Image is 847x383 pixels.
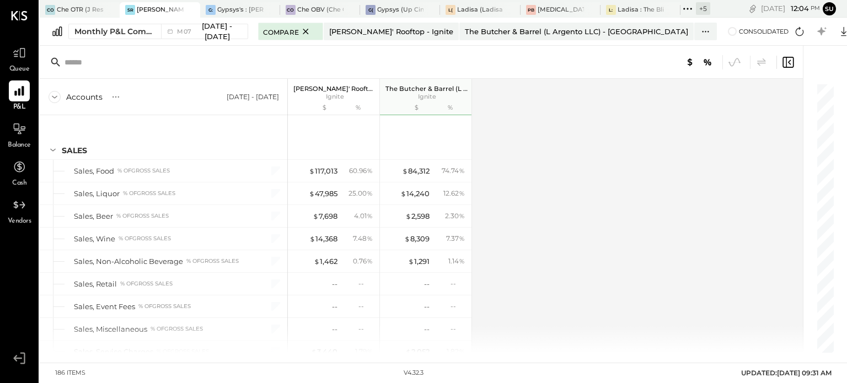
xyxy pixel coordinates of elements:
[451,324,465,333] div: --
[443,188,465,198] div: 12.62
[116,212,169,220] div: % of GROSS SALES
[74,211,113,222] div: Sales, Beer
[332,324,337,335] div: --
[349,188,373,198] div: 25.00
[125,5,135,15] div: SR
[459,211,465,220] span: %
[311,347,337,357] div: 3,440
[12,179,26,188] span: Cash
[1,42,38,74] a: Queue
[309,188,337,199] div: 47,985
[538,6,584,14] div: [MEDICAL_DATA] (JSI LLC) - Ignite
[217,6,264,14] div: Gypsys's : [PERSON_NAME] on the levee
[459,256,465,265] span: %
[739,28,789,35] span: Consolidated
[448,256,465,266] div: 1.14
[311,347,317,356] span: $
[451,279,465,288] div: --
[459,347,465,355] span: %
[367,166,373,175] span: %
[74,324,147,335] div: Sales, Miscellaneous
[353,234,373,244] div: 7.48
[358,324,373,333] div: --
[297,6,344,14] div: Che OBV (Che OBV LLC) - Ignite
[74,234,115,244] div: Sales, Wine
[293,104,337,112] div: $
[309,166,315,175] span: $
[424,324,430,335] div: --
[358,279,373,288] div: --
[405,347,430,357] div: 2,052
[377,6,423,14] div: Gypsys (Up Cincinnati LLC) - Ignite
[367,211,373,220] span: %
[117,167,170,175] div: % of GROSS SALES
[366,5,376,15] div: G(
[74,301,135,312] div: Sales, Event Fees
[811,4,820,12] span: pm
[741,369,832,377] span: UPDATED: [DATE] 09:31 AM
[1,80,38,112] a: P&L
[13,103,26,112] span: P&L
[74,279,117,289] div: Sales, Retail
[400,188,430,199] div: 14,240
[451,301,465,311] div: --
[55,369,85,377] div: 186 items
[457,6,503,14] div: Ladisa (Ladisa Corp.) - Ignite
[62,145,87,156] div: SALES
[402,166,430,176] div: 84,312
[263,26,299,37] span: Compare
[618,6,664,14] div: Ladisa : The Blind Pig
[74,26,154,37] div: Monthly P&L Comparison
[1,118,38,150] a: Balance
[9,64,30,74] span: Queue
[367,188,373,197] span: %
[787,3,809,14] span: 12 : 04
[459,188,465,197] span: %
[309,189,315,198] span: $
[138,303,191,310] div: % of GROSS SALES
[358,301,373,311] div: --
[442,166,465,176] div: 74.74
[177,29,194,35] span: M07
[8,141,31,150] span: Balance
[313,212,319,220] span: $
[445,211,465,221] div: 2.30
[823,2,836,15] button: su
[332,279,337,289] div: --
[459,166,465,175] span: %
[1,195,38,226] a: Vendors
[349,166,373,176] div: 60.96
[293,85,376,93] p: [PERSON_NAME]' Rooftop
[314,256,337,267] div: 1,462
[404,369,423,377] div: v 4.32.3
[1,157,38,188] a: Cash
[446,234,465,244] div: 7.37
[309,234,337,244] div: 14,368
[408,256,430,267] div: 1,291
[367,234,373,242] span: %
[385,85,468,93] p: The Butcher & Barrel (L Argento LLC)
[197,21,238,41] span: [DATE] - [DATE]
[354,211,373,221] div: 4.01
[314,257,320,266] span: $
[45,5,55,15] div: CO
[157,348,209,355] div: % of GROSS SALES
[68,24,248,39] button: Monthly P&L Comparison M07[DATE] - [DATE]
[446,5,455,15] div: L(
[696,2,710,15] div: + 5
[367,347,373,355] span: %
[402,166,408,175] span: $
[8,217,31,226] span: Vendors
[227,92,279,101] div: [DATE] - [DATE]
[286,5,296,15] div: CO
[405,347,411,356] span: $
[432,104,468,112] div: %
[123,190,175,197] div: % of GROSS SALES
[405,211,430,222] div: 2,598
[313,211,337,222] div: 7,698
[761,3,820,14] div: [DATE]
[424,301,430,312] div: --
[332,301,337,312] div: --
[57,6,103,14] div: Che OTR (J Restaurant LLC) - Ignite
[66,91,103,103] div: Accounts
